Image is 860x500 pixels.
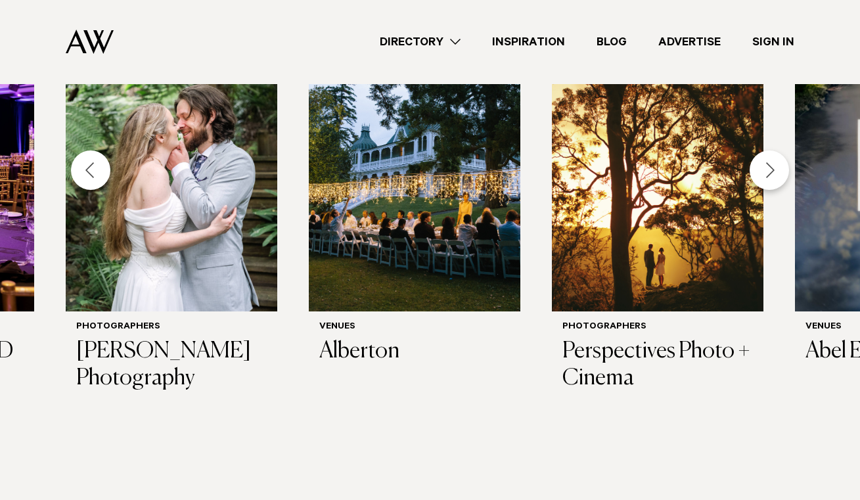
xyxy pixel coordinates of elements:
[76,322,267,333] h6: Photographers
[319,322,510,333] h6: Venues
[309,28,520,376] a: Fairy lights wedding reception Venues Alberton
[364,34,476,51] a: Directory
[66,28,277,311] img: Auckland Weddings Photographers | Trang Dong Photography
[552,28,763,311] img: Auckland Weddings Photographers | Perspectives Photo + Cinema
[552,28,763,402] a: Auckland Weddings Photographers | Perspectives Photo + Cinema Photographers Perspectives Photo + ...
[66,28,277,402] a: Auckland Weddings Photographers | Trang Dong Photography Photographers [PERSON_NAME] Photography
[66,30,114,54] img: Auckland Weddings Logo
[76,338,267,392] h3: [PERSON_NAME] Photography
[562,322,753,333] h6: Photographers
[562,338,753,392] h3: Perspectives Photo + Cinema
[643,34,736,51] a: Advertise
[309,28,520,311] img: Fairy lights wedding reception
[476,34,581,51] a: Inspiration
[319,338,510,365] h3: Alberton
[736,34,810,51] a: Sign In
[581,34,643,51] a: Blog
